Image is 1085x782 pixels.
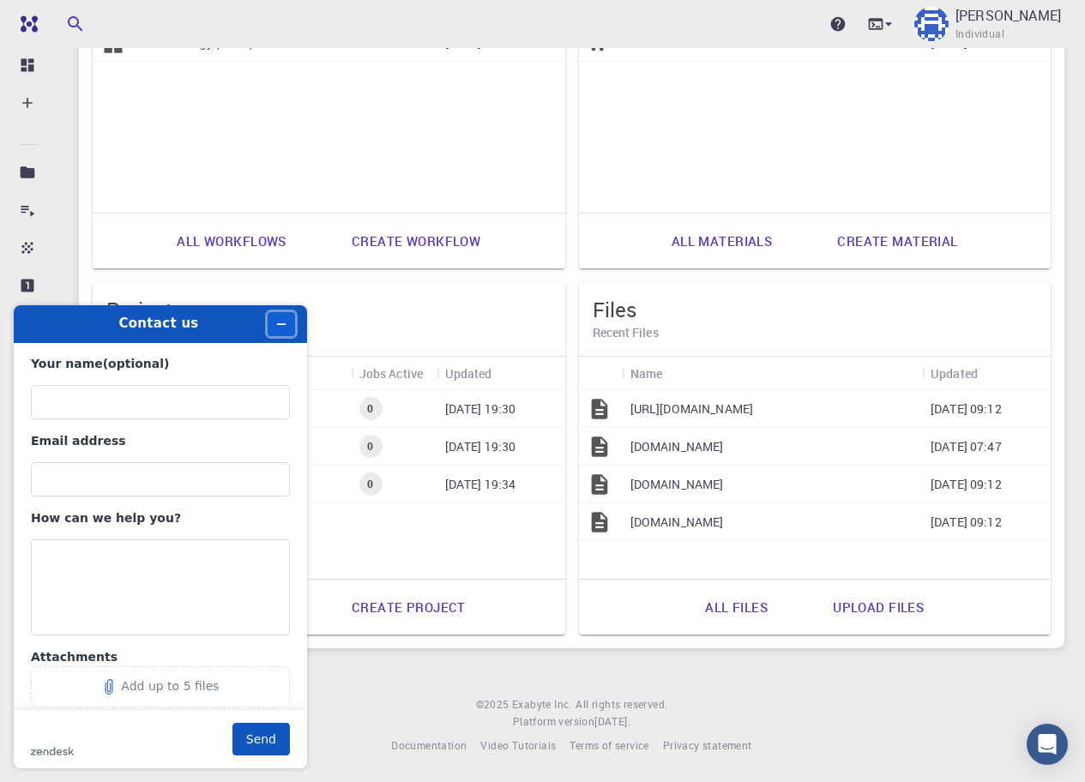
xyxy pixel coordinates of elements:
strong: How can we help you? [31,220,181,233]
a: Create workflow [333,220,499,262]
h6: Recent Projects [106,323,552,342]
a: Upload files [814,586,943,628]
h6: Recent Files [593,323,1038,342]
div: Updated [931,357,978,390]
span: Exabyte Inc. [512,697,572,711]
div: Jobs Active [359,357,424,390]
a: Create project [333,586,485,628]
a: Video Tutorials [480,737,556,755]
h5: Projects [106,296,552,323]
p: [DATE] 19:30 [445,438,516,455]
div: Open Intercom Messenger [1027,724,1068,765]
div: Name [630,357,663,390]
label: Attachments [31,358,290,375]
p: [DATE] 19:30 [445,400,516,418]
p: [DATE] 09:12 [931,514,1002,531]
button: Send [232,431,290,464]
div: Updated [437,357,565,390]
div: Name [622,357,923,390]
p: [PERSON_NAME] [955,5,1061,26]
button: Sort [492,359,520,387]
button: Minimise widget [268,21,295,45]
strong: Email address [31,142,126,156]
span: Terms of service [570,738,648,752]
p: [URL][DOMAIN_NAME] [630,400,754,418]
p: [DATE] 19:34 [445,476,516,493]
span: Documentation [391,738,467,752]
span: All rights reserved. [576,696,667,713]
img: Andrea [914,7,949,41]
p: [DATE] 09:12 [931,400,1002,418]
span: Individual [955,26,1004,43]
button: Sort [978,359,1005,387]
p: [DOMAIN_NAME] [630,514,724,531]
span: Platform version [513,713,594,731]
div: Add up to 5 files [121,388,219,401]
p: [DOMAIN_NAME] [630,476,724,493]
p: [DOMAIN_NAME] [630,438,724,455]
span: [DATE] . [594,714,630,728]
a: Create material [818,220,976,262]
div: (optional) [31,64,290,81]
a: All workflows [158,220,305,262]
span: © 2025 [476,696,512,713]
a: Privacy statement [663,737,752,755]
span: 0 [360,401,380,416]
img: logo [14,15,38,33]
h5: Files [593,296,1038,323]
div: Updated [922,357,1051,390]
a: Exabyte Inc. [512,696,572,713]
span: 0 [360,477,380,491]
a: [DATE]. [594,713,630,731]
div: Name [136,357,351,390]
strong: Your name [31,65,103,79]
a: All materials [653,220,792,262]
span: 0 [360,439,380,454]
a: Terms of service [570,737,648,755]
button: Attachments [31,375,290,416]
span: Video Tutorials [480,738,556,752]
button: Sort [662,359,690,387]
a: Documentation [391,737,467,755]
h1: Contact us [74,22,244,42]
span: Support [36,12,98,27]
span: Privacy statement [663,738,752,752]
a: All files [686,586,787,628]
p: [DATE] 09:12 [931,476,1002,493]
div: Jobs Active [351,357,437,390]
div: Updated [445,357,492,390]
p: [DATE] 07:47 [931,438,1002,455]
div: Icon [579,357,622,390]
